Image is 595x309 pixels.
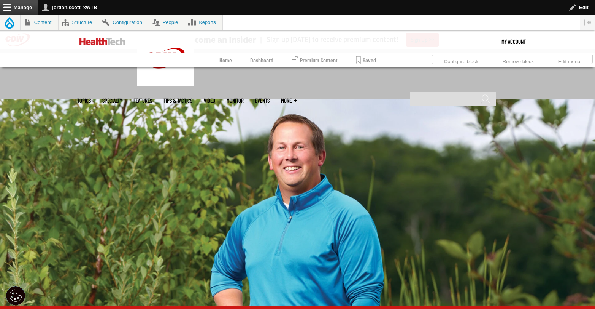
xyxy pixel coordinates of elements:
div: Cookie Settings [6,286,25,305]
img: Home [137,30,194,86]
a: Content [21,15,58,30]
a: People [149,15,185,30]
span: Topics [77,98,91,104]
a: Tips & Tactics [163,98,192,104]
a: Configure block [441,56,481,65]
a: Reports [185,15,223,30]
a: Features [133,98,152,104]
a: My Account [501,30,526,53]
a: Home [219,53,232,67]
button: Open Preferences [6,286,25,305]
button: Vertical orientation [580,15,595,30]
a: Dashboard [250,53,273,67]
a: Structure [59,15,99,30]
a: Premium Content [292,53,338,67]
a: Video [204,98,215,104]
a: Configuration [99,15,149,30]
a: CDW [137,80,194,88]
a: MonITor [227,98,244,104]
div: User menu [501,30,526,53]
a: Saved [356,53,376,67]
a: Edit menu [555,56,583,65]
img: Home [79,38,125,45]
span: More [281,98,297,104]
a: Remove block [500,56,537,65]
a: Events [255,98,270,104]
span: Specialty [102,98,122,104]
